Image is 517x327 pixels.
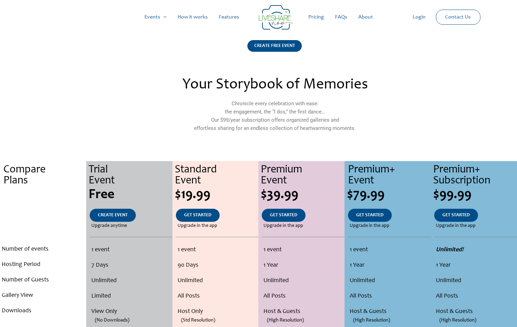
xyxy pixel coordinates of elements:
div: CREATE FREE EVENT [247,40,302,52]
a: How it works [172,6,213,28]
li: 1 Year [350,258,429,273]
div: Premium+ Event [348,165,431,186]
strong: Unlimited! [436,247,464,253]
li: All Posts [436,289,515,304]
li: Unlimited [91,273,170,289]
li: 1 Year [436,258,515,273]
span: GET STARTED [270,213,297,218]
a: GET STARTED [262,209,306,222]
li: Number of events [2,242,85,257]
div: $79.99 [347,188,431,202]
span: GET STARTED [356,213,384,218]
li: All Posts [178,289,257,304]
li: 90 Days [178,258,257,273]
li: Gallery View [2,288,85,303]
p: Chronicle every celebration with ease: the engagement, the “I dos,” the first dance… Our $99/year... [127,99,423,132]
a: Contact Us [440,10,476,24]
li: Number of Guests [2,272,85,288]
span: CREATE EVENT [98,213,128,218]
div: Standard Event [175,165,259,186]
li: Host & Guests [436,304,515,319]
div: Premium Event [261,165,345,186]
li: 1 Year [263,258,343,273]
li: 1 event [91,242,170,258]
a: CREATE EVENT [90,209,136,222]
h2: Your Storybook of Memories [127,77,423,93]
li: 1 event [263,242,343,258]
div: $19.99 [175,188,259,202]
li: 1 event [178,242,257,258]
div: Trial Event [89,165,172,186]
span: Upgrade in the app [178,222,217,230]
span: GET STARTED [442,213,470,218]
span: . [42,213,44,218]
a: About [353,6,378,28]
div: Premium+ Subscription [433,165,517,186]
span: Upgrade in the app [350,222,389,230]
li: Host Only [178,304,257,319]
a: GET STARTED [348,209,392,222]
span: Upgrade in the app [436,222,476,230]
li: Unlimited [263,273,343,289]
li: Unlimited [178,273,257,289]
a: Pricing [303,6,329,28]
div: Free [89,188,172,202]
li: Unlimited [350,273,429,289]
li: Host & Guests [350,304,429,319]
a: Login [407,6,431,28]
li: 7 Days [91,258,170,273]
a: CREATE FREE EVENT [247,40,302,60]
a: GET STARTED [176,209,220,222]
a: FAQs [329,6,353,28]
li: View Only [91,304,170,319]
li: Hosting Period [2,257,85,272]
a: GET STARTED [434,209,478,222]
li: All Posts [350,289,429,304]
div: $39.99 [261,188,345,202]
li: All Posts [263,289,343,304]
a: Events [139,6,172,28]
a: Features [213,6,245,28]
div: Compare Plans [3,165,86,186]
li: Limited [91,289,170,304]
a: . [34,209,52,222]
span: Upgrade in the app [263,222,303,230]
div: $99.99 [433,188,517,202]
span: . [41,188,45,202]
li: 1 event [350,242,429,258]
span: GET STARTED [184,213,211,218]
span: . [42,223,44,228]
span: Upgrade anytime [91,222,127,230]
li: Downloads [2,303,85,319]
li: Unlimited [436,273,515,289]
nav: Site Navigation [12,6,505,28]
li: Host & Guests [263,304,343,319]
img: LiveShare logo - Capture & Share Event Memories [259,5,293,30]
